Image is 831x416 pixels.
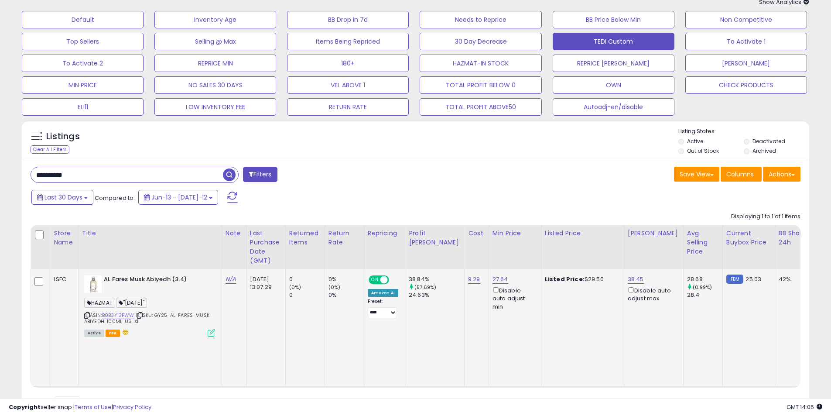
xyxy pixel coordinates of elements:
button: LOW INVENTORY FEE [154,98,276,116]
div: Note [226,229,243,238]
button: Save View [674,167,719,182]
div: Displaying 1 to 1 of 1 items [731,213,800,221]
div: Current Buybox Price [726,229,771,247]
div: Disable auto adjust min [492,285,534,311]
div: Clear All Filters [31,145,69,154]
span: All listings currently available for purchase on Amazon [84,330,104,337]
div: 38.84% [409,275,464,283]
div: Preset: [368,299,398,318]
div: Repricing [368,229,401,238]
span: ON [369,276,380,284]
button: TOTAL PROFIT ABOVE50 [420,98,541,116]
div: Avg Selling Price [687,229,719,256]
label: Out of Stock [687,147,719,155]
p: Listing States: [678,127,809,136]
span: 25.03 [746,275,761,283]
span: Last 30 Days [44,193,82,202]
a: N/A [226,275,236,284]
div: 0 [289,275,325,283]
button: Autoadj-en/disable [553,98,674,116]
div: 0 [289,291,325,299]
button: 180+ [287,55,409,72]
label: Archived [752,147,776,155]
span: | SKU: GY25-AL-FARES-MUSK-ABIYEDH-100ML-US-X1 [84,312,212,325]
button: Needs to Reprice [420,11,541,28]
button: Actions [763,167,800,182]
div: Listed Price [545,229,620,238]
a: 27.64 [492,275,508,284]
small: (0%) [328,284,341,291]
div: Return Rate [328,229,360,247]
div: Profit [PERSON_NAME] [409,229,461,247]
a: Terms of Use [75,403,112,411]
button: CHECK PRODUCTS [685,76,807,94]
button: Filters [243,167,277,182]
div: [DATE] 13:07:29 [250,275,279,291]
button: Top Sellers [22,33,144,50]
span: OFF [387,276,401,284]
button: MIN PRICE [22,76,144,94]
button: ELI11 [22,98,144,116]
button: Selling @ Max [154,33,276,50]
button: Jun-13 - [DATE]-12 [138,190,218,205]
div: Last Purchase Date (GMT) [250,229,282,265]
div: seller snap | | [9,403,151,412]
b: Listed Price: [545,275,585,283]
div: 24.63% [409,291,464,299]
button: Items Being Repriced [287,33,409,50]
button: NO SALES 30 DAYS [154,76,276,94]
div: Returned Items [289,229,321,247]
div: 0% [328,291,364,299]
span: Jun-13 - [DATE]-12 [151,193,207,202]
span: "[DATE]" [116,298,147,308]
div: $29.50 [545,275,617,283]
button: Last 30 Days [31,190,93,205]
span: HAZMAT [84,298,115,308]
div: 0% [328,275,364,283]
button: To Activate 2 [22,55,144,72]
div: BB Share 24h. [779,229,810,247]
div: 42% [779,275,807,283]
button: TEDI Custom [553,33,674,50]
small: FBM [726,275,743,284]
small: (0%) [289,284,301,291]
button: BB Drop in 7d [287,11,409,28]
strong: Copyright [9,403,41,411]
div: LSFC [54,275,72,283]
button: HAZMAT-IN STOCK [420,55,541,72]
div: Disable auto adjust max [628,285,677,303]
div: Store Name [54,229,75,247]
button: To Activate 1 [685,33,807,50]
label: Deactivated [752,138,785,145]
button: REPRICE [PERSON_NAME] [553,55,674,72]
button: RETURN RATE [287,98,409,116]
button: [PERSON_NAME] [685,55,807,72]
a: B0B3Y13PWW [102,312,134,319]
button: Default [22,11,144,28]
div: 28.68 [687,275,722,283]
span: Compared to: [95,194,135,202]
div: ASIN: [84,275,215,336]
button: REPRICE MIN [154,55,276,72]
span: FBA [106,330,120,337]
label: Active [687,138,703,145]
div: [PERSON_NAME] [628,229,680,238]
div: Title [82,229,218,238]
div: Cost [468,229,485,238]
button: Inventory Age [154,11,276,28]
div: Amazon AI [368,289,398,297]
small: (57.69%) [414,284,436,291]
button: TOTAL PROFIT BELOW 0 [420,76,541,94]
a: 9.29 [468,275,480,284]
button: BB Price Below Min [553,11,674,28]
span: 2025-08-12 14:05 GMT [787,403,822,411]
small: (0.99%) [693,284,712,291]
a: 38.45 [628,275,644,284]
a: Privacy Policy [113,403,151,411]
button: VEL ABOVE 1 [287,76,409,94]
button: 30 Day Decrease [420,33,541,50]
button: OWN [553,76,674,94]
img: 31Sv4iMYqWL._SL40_.jpg [84,275,102,293]
div: 28.4 [687,291,722,299]
b: AL Fares Musk Abiyedh (3.4) [104,275,210,286]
